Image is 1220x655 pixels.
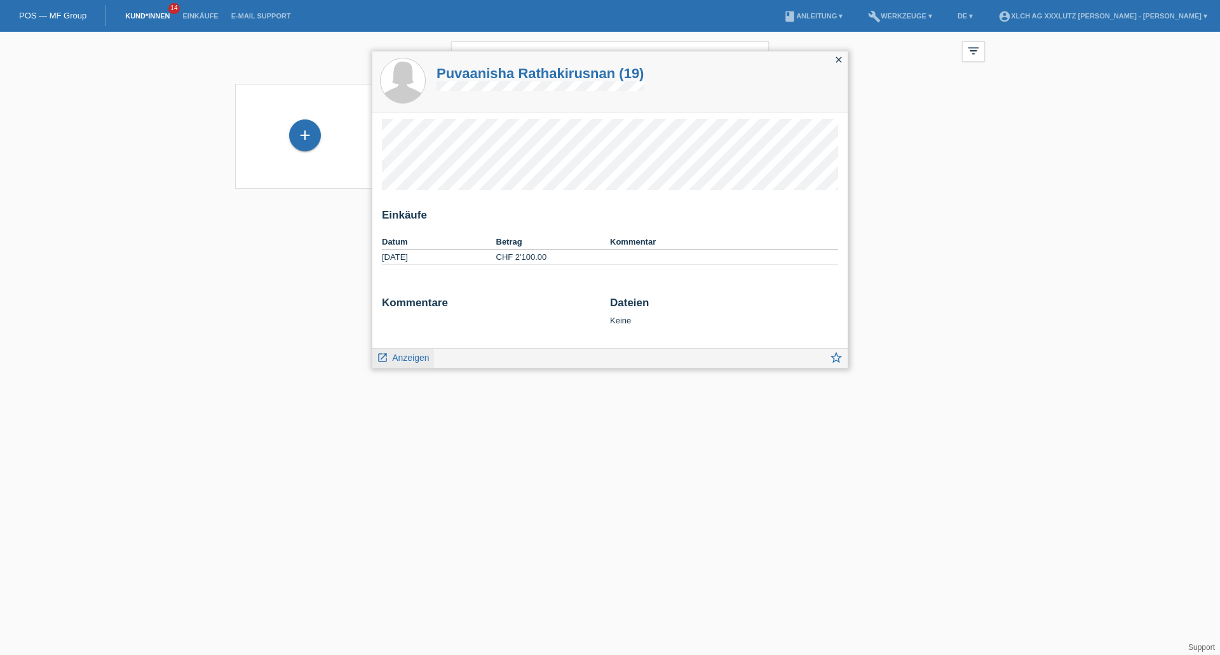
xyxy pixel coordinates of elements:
a: DE ▾ [951,12,979,20]
i: close [834,55,844,65]
a: account_circleXLCH AG XXXLutz [PERSON_NAME] - [PERSON_NAME] ▾ [992,12,1214,20]
span: Anzeigen [392,353,429,363]
th: Kommentar [610,234,838,250]
i: close [747,48,762,64]
td: [DATE] [382,250,496,265]
input: Suche... [451,41,769,71]
a: buildWerkzeuge ▾ [862,12,939,20]
span: 14 [168,3,180,14]
th: Betrag [496,234,611,250]
h2: Kommentare [382,297,600,316]
i: build [868,10,881,23]
a: Kund*innen [119,12,176,20]
a: star_border [829,352,843,368]
div: Kund*in hinzufügen [290,125,320,146]
div: Keine [610,297,838,325]
th: Datum [382,234,496,250]
a: launch Anzeigen [377,349,430,365]
a: POS — MF Group [19,11,86,20]
i: account_circle [998,10,1011,23]
i: filter_list [966,44,980,58]
i: star_border [829,351,843,365]
a: bookAnleitung ▾ [777,12,849,20]
td: CHF 2'100.00 [496,250,611,265]
i: book [783,10,796,23]
a: Einkäufe [176,12,224,20]
a: Puvaanisha Rathakirusnan (19) [437,65,644,81]
h2: Einkäufe [382,209,838,228]
i: launch [377,352,388,363]
h2: Dateien [610,297,838,316]
a: Support [1188,643,1215,652]
a: E-Mail Support [225,12,297,20]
